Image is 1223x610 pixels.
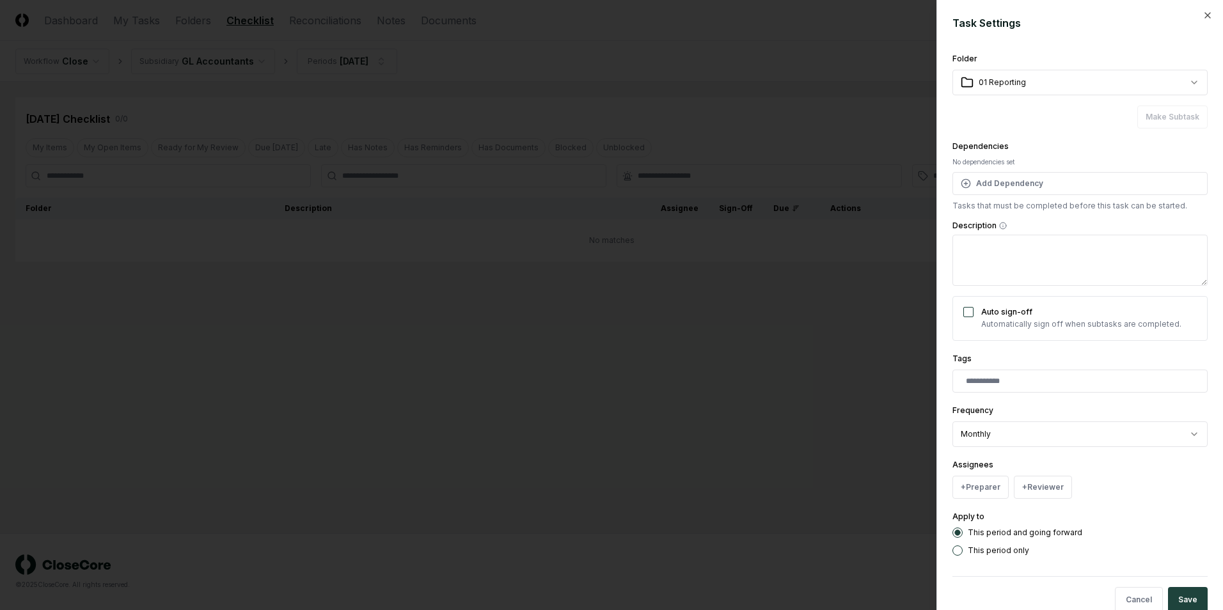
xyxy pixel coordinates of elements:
[952,405,993,415] label: Frequency
[952,172,1208,195] button: Add Dependency
[952,141,1009,151] label: Dependencies
[952,476,1009,499] button: +Preparer
[968,547,1029,554] label: This period only
[952,354,972,363] label: Tags
[981,318,1181,330] p: Automatically sign off when subtasks are completed.
[952,54,977,63] label: Folder
[952,512,984,521] label: Apply to
[981,307,1032,317] label: Auto sign-off
[999,222,1007,230] button: Description
[952,157,1208,167] div: No dependencies set
[952,222,1208,230] label: Description
[1014,476,1072,499] button: +Reviewer
[952,200,1208,212] p: Tasks that must be completed before this task can be started.
[952,460,993,469] label: Assignees
[968,529,1082,536] label: This period and going forward
[952,15,1208,31] h2: Task Settings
